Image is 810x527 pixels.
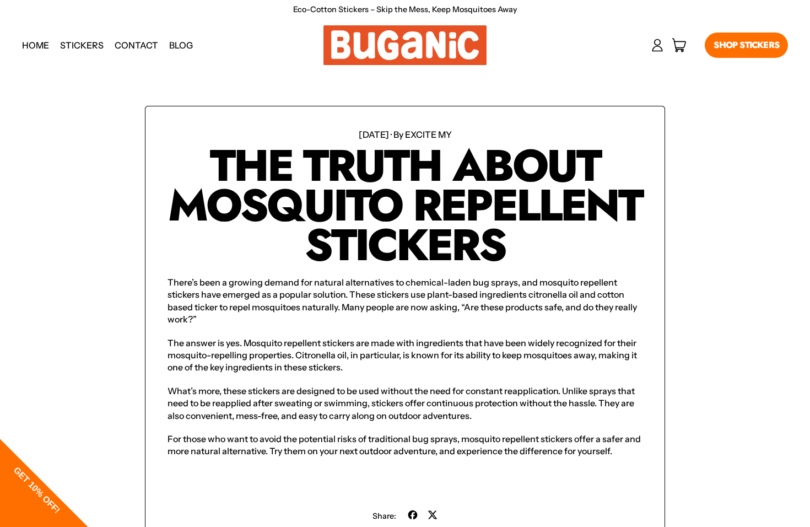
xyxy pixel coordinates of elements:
[705,33,788,58] a: Shop Stickers
[168,146,642,265] h1: The Truth About Mosquito Repellent Stickers
[17,31,55,59] a: Home
[12,465,62,515] span: GET 10% OFF!
[359,129,389,140] time: [DATE]
[323,25,487,65] img: Buganic
[391,129,392,140] span: ·
[168,385,642,422] p: What’s more, these stickers are designed to be used without the need for constant reapplication. ...
[109,31,164,59] a: Contact
[168,337,642,374] p: The answer is yes. Mosquito repellent stickers are made with ingredients that have been widely re...
[55,31,109,59] a: Stickers
[372,511,396,522] h3: Share:
[393,129,452,140] span: By EXCITE MY
[168,276,642,326] p: There’s been a growing demand for natural alternatives to chemical-laden bug sprays, and mosquito...
[164,31,198,59] a: Blog
[168,433,642,458] p: For those who want to avoid the potential risks of traditional bug sprays, mosquito repellent sti...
